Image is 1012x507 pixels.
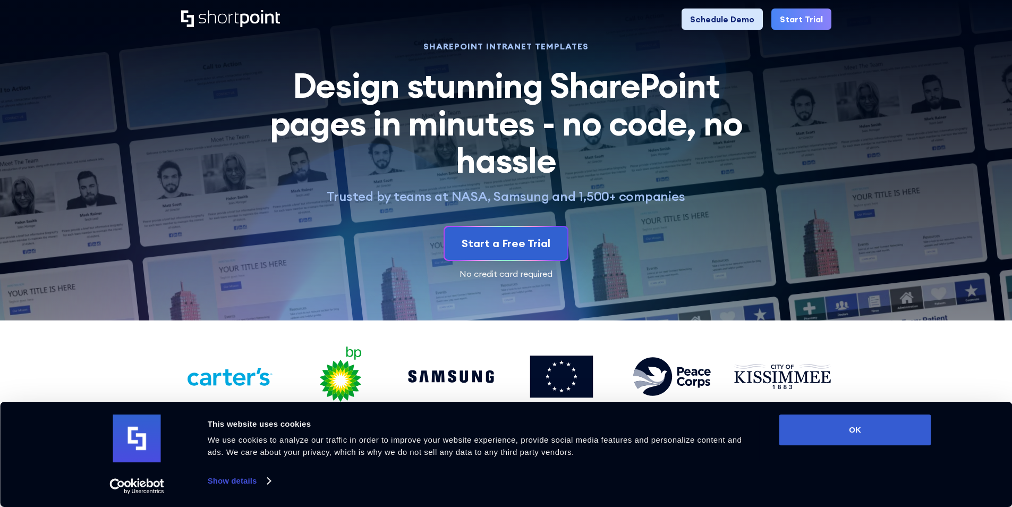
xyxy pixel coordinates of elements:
h2: Design stunning SharePoint pages in minutes - no code, no hassle [258,67,755,179]
div: This website uses cookies [208,418,755,430]
a: Start Trial [771,9,831,30]
a: Schedule Demo [682,9,763,30]
a: Show details [208,473,270,489]
img: logo [113,415,161,462]
span: We use cookies to analyze our traffic in order to improve your website experience, provide social... [208,435,742,457]
h1: SHAREPOINT INTRANET TEMPLATES [258,43,755,50]
a: Home [181,10,280,28]
a: Usercentrics Cookiebot - opens in a new window [90,478,183,494]
div: No credit card required [181,269,831,278]
button: OK [779,415,931,445]
p: Trusted by teams at NASA, Samsung and 1,500+ companies [258,188,755,205]
div: Start a Free Trial [462,235,550,251]
a: Start a Free Trial [445,227,567,260]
